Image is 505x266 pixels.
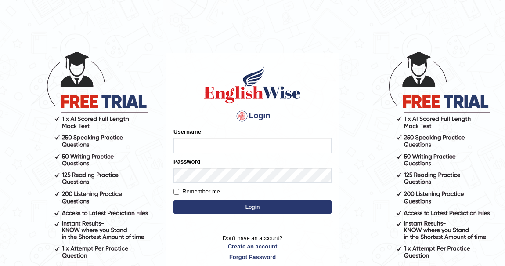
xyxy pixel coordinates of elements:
[173,157,200,166] label: Password
[173,200,332,214] button: Login
[173,187,220,196] label: Remember me
[173,189,179,195] input: Remember me
[173,109,332,123] h4: Login
[173,242,332,251] a: Create an account
[173,234,332,261] p: Don't have an account?
[173,128,201,136] label: Username
[173,253,332,261] a: Forgot Password
[202,65,303,105] img: Logo of English Wise sign in for intelligent practice with AI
